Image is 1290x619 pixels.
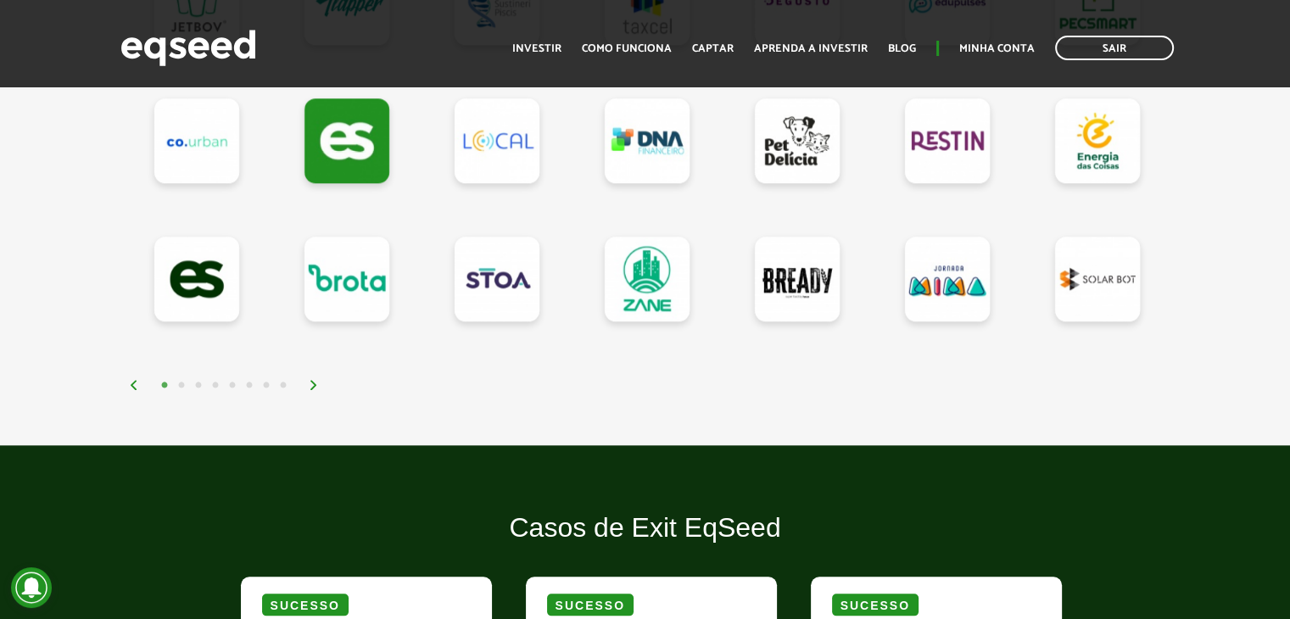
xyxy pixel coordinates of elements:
a: Energia das Coisas [1055,98,1140,183]
a: DNA Financeiro [605,98,690,183]
button: 6 of 4 [241,377,258,394]
button: 8 of 4 [275,377,292,394]
a: Brota Company [304,237,389,321]
button: 2 of 4 [173,377,190,394]
a: Minha conta [959,43,1035,54]
a: Jornada Mima [905,237,990,321]
a: Zane [605,237,690,321]
div: Sucesso [832,594,919,616]
a: Co.Urban [154,98,239,183]
button: 3 of 4 [190,377,207,394]
a: Testando Contrato [304,98,389,183]
a: Sair [1055,36,1174,60]
a: Como funciona [582,43,672,54]
a: Aprenda a investir [754,43,868,54]
a: STOA Seguros [455,237,539,321]
a: Restin [905,98,990,183]
img: arrow%20right.svg [309,380,319,390]
img: arrow%20left.svg [129,380,139,390]
button: 1 of 4 [156,377,173,394]
button: 4 of 4 [207,377,224,394]
a: Captar [692,43,734,54]
a: Blog [888,43,916,54]
div: Sucesso [547,594,634,616]
a: EqSeed [154,237,239,321]
button: 7 of 4 [258,377,275,394]
div: Sucesso [262,594,349,616]
a: Loocal [455,98,539,183]
img: EqSeed [120,25,256,70]
a: Investir [512,43,561,54]
a: Solar Bot [1055,237,1140,321]
a: Bready [755,237,840,321]
a: Pet Delícia [755,98,840,183]
h2: Casos de Exit EqSeed [228,513,1063,568]
button: 5 of 4 [224,377,241,394]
